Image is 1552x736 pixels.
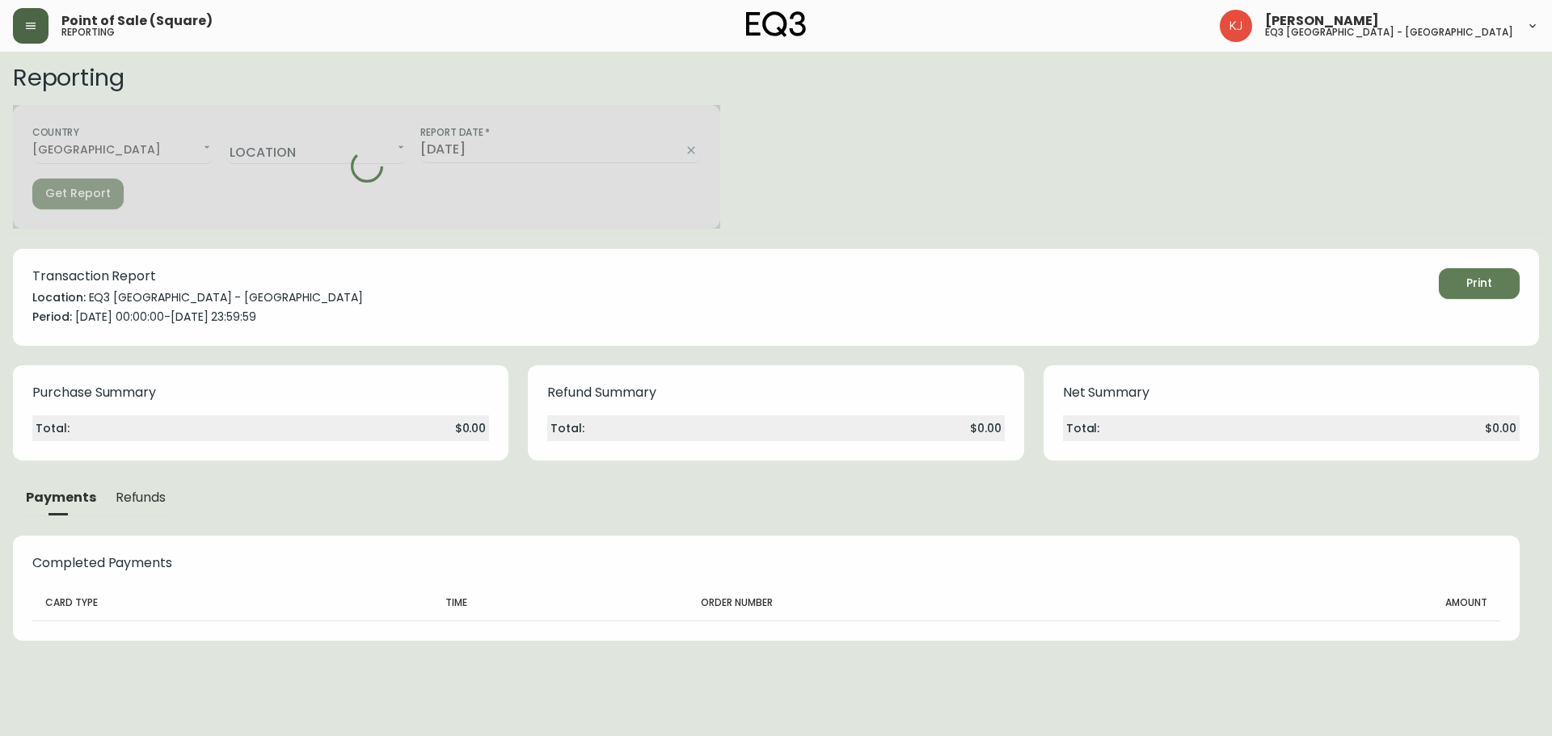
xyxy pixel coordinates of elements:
[1265,27,1513,37] h5: eq3 [GEOGRAPHIC_DATA] - [GEOGRAPHIC_DATA]
[32,555,1500,571] h5: Completed Payments
[32,289,86,305] h6: Location:
[1485,418,1516,438] h6: $0.00
[116,489,167,506] span: Refunds
[1066,418,1100,438] h6: Total :
[32,586,1500,622] table: Completed Payments
[688,586,1179,621] th: Order Number
[746,11,806,37] img: logo
[26,489,96,506] span: Payments
[1452,273,1507,293] span: Print
[432,586,688,621] th: Time
[1180,586,1500,621] th: Amount
[32,586,432,621] th: Card Type
[86,289,363,305] p: EQ3 [GEOGRAPHIC_DATA] - [GEOGRAPHIC_DATA]
[61,15,213,27] span: Point of Sale (Square)
[36,418,70,438] h6: Total :
[13,65,1539,90] h2: Reporting
[1439,268,1520,299] a: Print
[1220,10,1252,42] img: 24a625d34e264d2520941288c4a55f8e
[1265,15,1379,27] span: [PERSON_NAME]
[32,309,72,325] h6: Period:
[1063,385,1520,401] h5: Net Summary
[550,418,584,438] h6: Total :
[32,268,362,284] h5: Transaction Report
[970,418,1002,438] h6: $0.00
[455,418,487,438] h6: $0.00
[61,27,115,37] h5: reporting
[547,385,1004,401] h5: Refund Summary
[32,385,489,401] h5: Purchase Summary
[72,309,256,325] p: [DATE] 00:00:00 - [DATE] 23:59:59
